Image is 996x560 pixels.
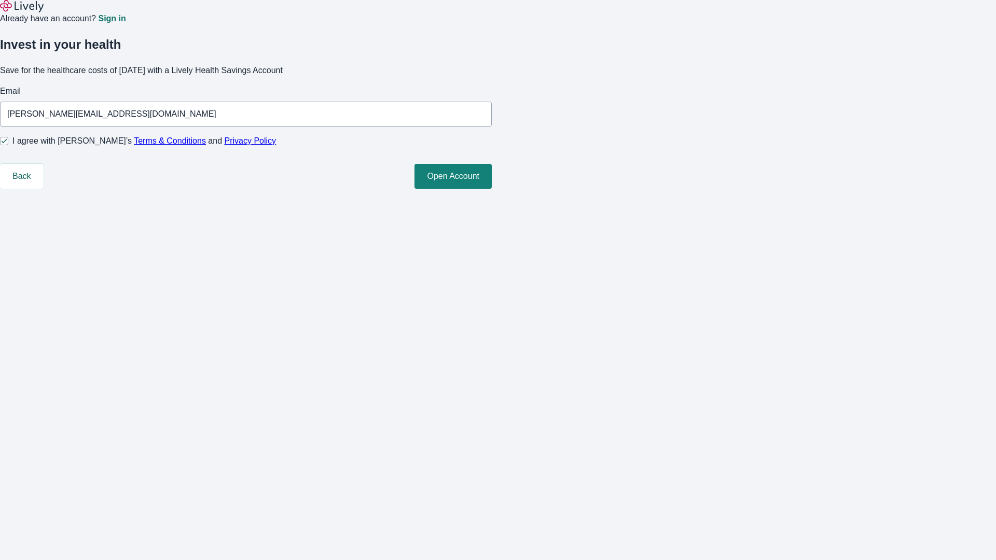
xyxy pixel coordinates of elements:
a: Sign in [98,15,126,23]
a: Privacy Policy [225,136,276,145]
a: Terms & Conditions [134,136,206,145]
span: I agree with [PERSON_NAME]’s and [12,135,276,147]
button: Open Account [414,164,492,189]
